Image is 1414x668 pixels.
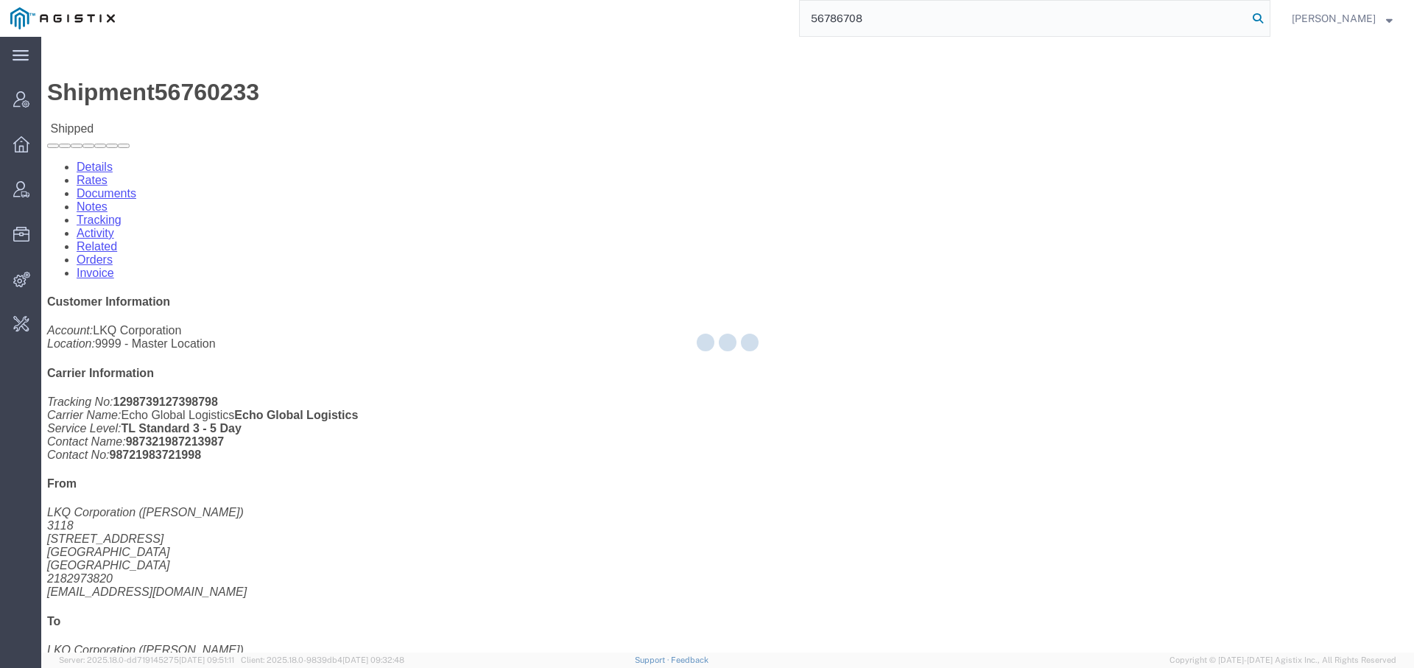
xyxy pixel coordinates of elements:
[1291,10,1393,27] button: [PERSON_NAME]
[800,1,1248,36] input: Search for shipment number, reference number
[635,655,672,664] a: Support
[241,655,404,664] span: Client: 2025.18.0-9839db4
[179,655,234,664] span: [DATE] 09:51:11
[342,655,404,664] span: [DATE] 09:32:48
[59,655,234,664] span: Server: 2025.18.0-dd719145275
[1292,10,1376,27] span: Abbie Wilkiemeyer
[10,7,115,29] img: logo
[671,655,708,664] a: Feedback
[1169,654,1396,667] span: Copyright © [DATE]-[DATE] Agistix Inc., All Rights Reserved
